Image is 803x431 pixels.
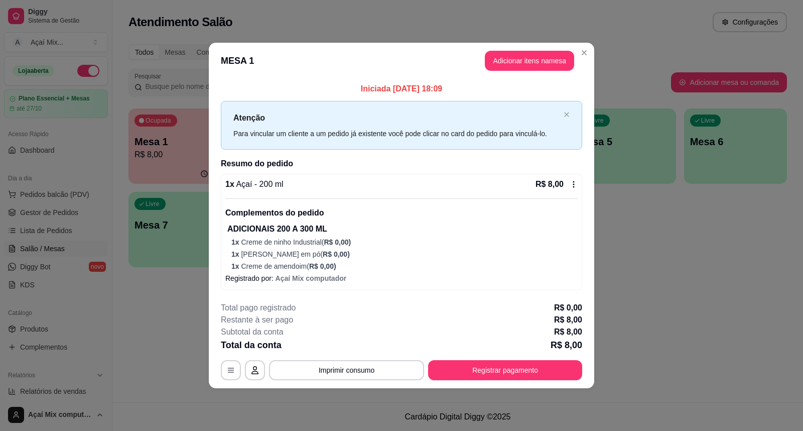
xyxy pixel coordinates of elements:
p: R$ 8,00 [551,338,582,352]
p: Complementos do pedido [225,207,578,219]
p: [PERSON_NAME] em pó ( [231,249,578,259]
p: Registrado por: [225,273,578,283]
p: Creme de ninho Industrial ( [231,237,578,247]
p: ADICIONAIS 200 A 300 ML [227,223,578,235]
p: R$ 8,00 [536,178,564,190]
p: Subtotal da conta [221,326,284,338]
span: 1 x [231,238,241,246]
span: Açaí Mix computador [276,274,347,282]
span: R$ 0,00 ) [323,250,350,258]
button: close [564,112,570,118]
p: Creme de amendoim ( [231,261,578,271]
p: Atenção [233,112,560,124]
h2: Resumo do pedido [221,158,582,170]
p: R$ 8,00 [554,314,582,326]
div: Para vincular um cliente a um pedido já existente você pode clicar no card do pedido para vinculá... [233,128,560,139]
span: 1 x [231,250,241,258]
button: Imprimir consumo [269,360,424,380]
p: Total da conta [221,338,282,352]
p: R$ 8,00 [554,326,582,338]
p: Restante à ser pago [221,314,293,326]
button: Registrar pagamento [428,360,582,380]
span: 1 x [231,262,241,270]
p: 1 x [225,178,284,190]
span: Açaí - 200 ml [234,180,284,188]
span: close [564,112,570,118]
p: Iniciada [DATE] 18:09 [221,83,582,95]
button: Adicionar itens namesa [485,51,574,71]
header: MESA 1 [209,43,594,79]
p: R$ 0,00 [554,302,582,314]
p: Total pago registrado [221,302,296,314]
button: Close [576,45,592,61]
span: R$ 0,00 ) [309,262,336,270]
span: R$ 0,00 ) [324,238,351,246]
